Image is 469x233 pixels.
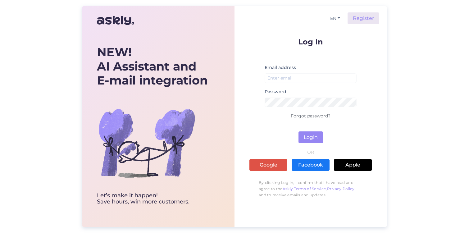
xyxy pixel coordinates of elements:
a: Google [249,159,287,171]
label: Password [265,89,286,95]
div: Let’s make it happen! Save hours, win more customers. [97,193,208,205]
a: Facebook [292,159,330,171]
p: Log In [249,38,372,46]
a: Privacy Policy [327,186,355,191]
input: Enter email [265,73,357,83]
span: OR [306,150,315,154]
a: Register [348,12,379,24]
a: Askly Terms of Service [283,186,326,191]
a: Forgot password? [291,113,330,119]
button: EN [328,14,343,23]
div: AI Assistant and E-mail integration [97,45,208,88]
img: bg-askly [97,93,196,193]
a: Apple [334,159,372,171]
b: NEW! [97,45,132,59]
button: Login [298,131,323,143]
label: Email address [265,64,296,71]
p: By clicking Log In, I confirm that I have read and agree to the , , and to receive emails and upd... [249,176,372,201]
img: Askly [97,13,134,28]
